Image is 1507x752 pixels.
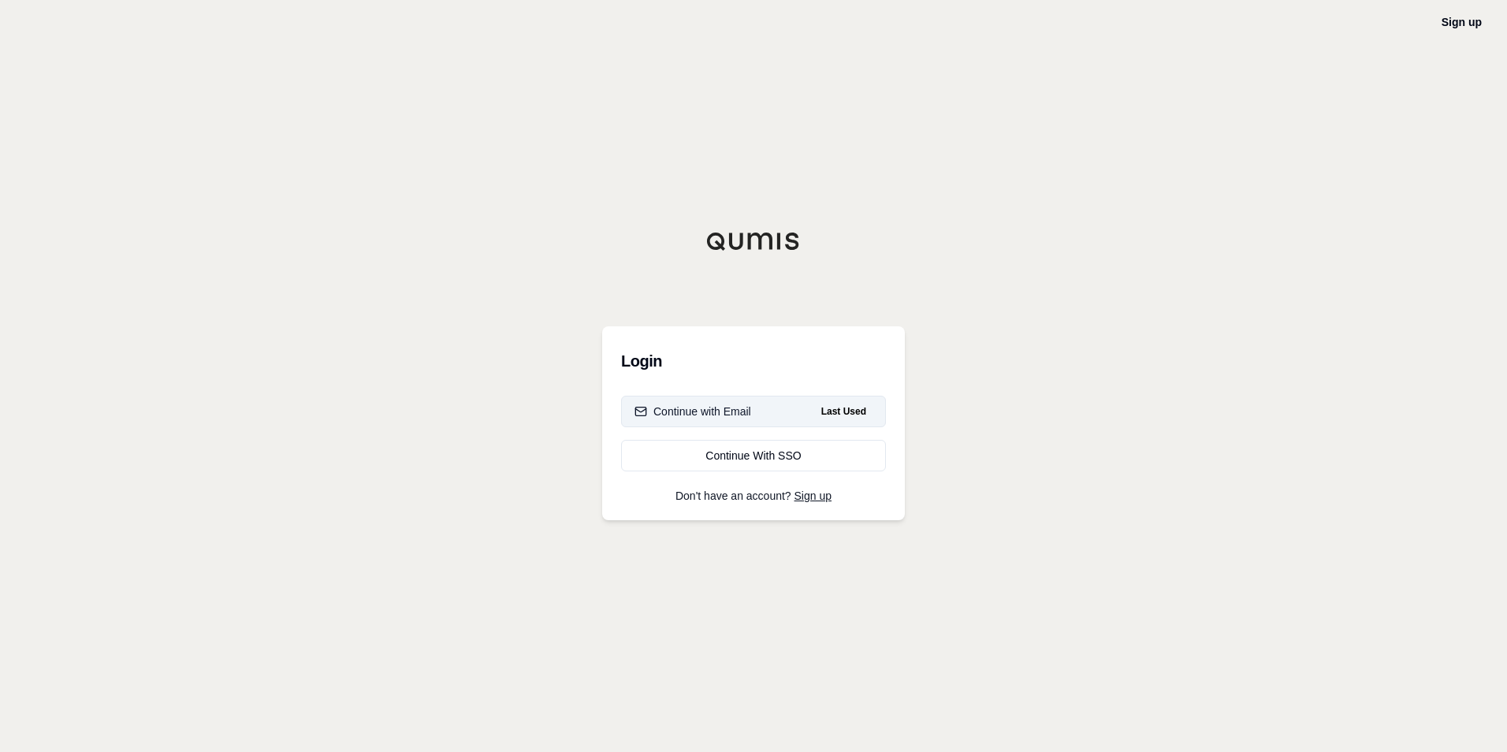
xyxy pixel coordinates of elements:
[621,396,886,427] button: Continue with EmailLast Used
[815,402,873,421] span: Last Used
[634,404,751,419] div: Continue with Email
[634,448,873,463] div: Continue With SSO
[706,232,801,251] img: Qumis
[621,345,886,377] h3: Login
[1442,16,1482,28] a: Sign up
[794,490,832,502] a: Sign up
[621,490,886,501] p: Don't have an account?
[621,440,886,471] a: Continue With SSO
